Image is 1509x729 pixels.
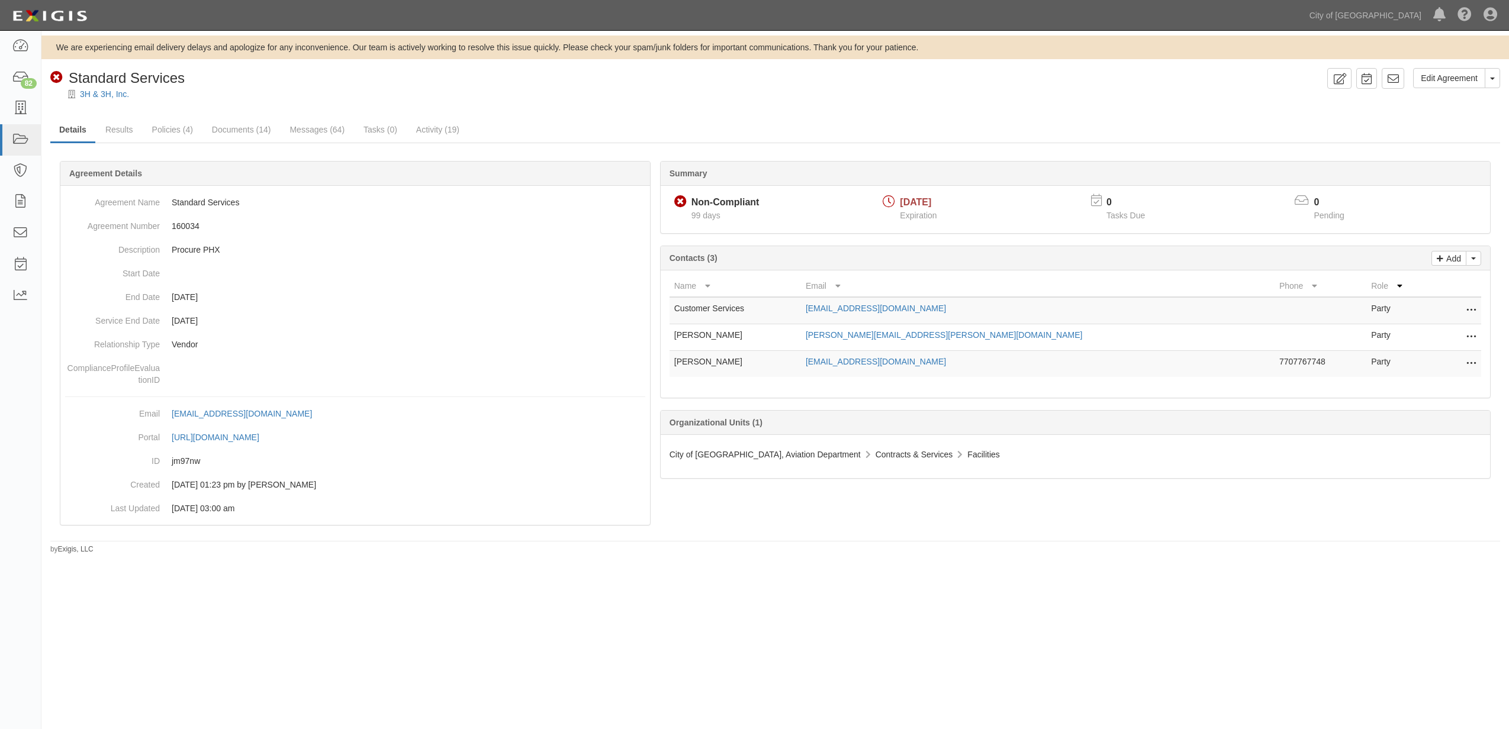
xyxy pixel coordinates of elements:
i: Help Center - Complianz [1457,8,1472,22]
p: 0 [1314,196,1359,209]
i: Non-Compliant [674,196,687,208]
span: [DATE] [900,197,931,207]
dt: Last Updated [65,496,160,514]
span: Standard Services [69,70,185,86]
a: [EMAIL_ADDRESS][DOMAIN_NAME] [806,304,946,313]
a: [EMAIL_ADDRESS][DOMAIN_NAME] [172,409,325,418]
dd: jm97nw [65,449,645,473]
dt: ID [65,449,160,467]
div: Standard Services [50,68,185,88]
dt: Agreement Name [65,191,160,208]
span: Contracts & Services [876,450,953,459]
p: Add [1443,251,1461,265]
div: We are experiencing email delivery delays and apologize for any inconvenience. Our team is active... [41,41,1509,53]
a: Policies (4) [143,118,202,141]
a: City of [GEOGRAPHIC_DATA] [1304,4,1427,27]
dd: 160034 [65,214,645,238]
dt: Agreement Number [65,214,160,232]
td: Customer Services [670,297,801,324]
i: Non-Compliant [50,72,63,84]
dd: Standard Services [65,191,645,214]
div: Non-Compliant [691,196,760,209]
a: Tasks (0) [355,118,406,141]
dd: [DATE] [65,285,645,309]
th: Role [1366,275,1434,297]
td: [PERSON_NAME] [670,324,801,351]
dt: Email [65,402,160,420]
a: [URL][DOMAIN_NAME] [172,433,272,442]
dt: Description [65,238,160,256]
b: Contacts (3) [670,253,718,263]
span: City of [GEOGRAPHIC_DATA], Aviation Department [670,450,861,459]
p: 0 [1106,196,1160,209]
dt: Start Date [65,262,160,279]
dd: [DATE] [65,309,645,333]
dt: Relationship Type [65,333,160,350]
a: Exigis, LLC [58,545,94,553]
td: Party [1366,297,1434,324]
a: [EMAIL_ADDRESS][DOMAIN_NAME] [806,357,946,366]
span: Expiration [900,211,937,220]
a: Messages (64) [281,118,353,141]
dt: End Date [65,285,160,303]
b: Agreement Details [69,169,142,178]
td: [PERSON_NAME] [670,351,801,378]
a: Activity (19) [407,118,468,141]
dd: Vendor [65,333,645,356]
div: 82 [21,78,37,89]
a: Documents (14) [203,118,280,141]
th: Name [670,275,801,297]
small: by [50,544,94,554]
td: Party [1366,324,1434,351]
span: Pending [1314,211,1344,220]
a: Results [96,118,142,141]
span: Since 05/28/2025 [691,211,720,220]
td: Party [1366,351,1434,378]
dt: Portal [65,425,160,443]
b: Summary [670,169,707,178]
dt: ComplianceProfileEvaluationID [65,356,160,386]
dd: [DATE] 01:23 pm by [PERSON_NAME] [65,473,645,496]
td: 7707767748 [1275,351,1366,378]
dt: Created [65,473,160,491]
p: Procure PHX [172,244,645,256]
a: 3H & 3H, Inc. [80,89,129,99]
a: Details [50,118,95,143]
span: Facilities [967,450,999,459]
th: Phone [1275,275,1366,297]
a: [PERSON_NAME][EMAIL_ADDRESS][PERSON_NAME][DOMAIN_NAME] [806,330,1083,340]
b: Organizational Units (1) [670,418,762,427]
a: Edit Agreement [1413,68,1485,88]
dt: Service End Date [65,309,160,327]
div: [EMAIL_ADDRESS][DOMAIN_NAME] [172,408,312,420]
dd: [DATE] 03:00 am [65,496,645,520]
span: Tasks Due [1106,211,1145,220]
img: logo-5460c22ac91f19d4615b14bd174203de0afe785f0fc80cf4dbbc73dc1793850b.png [9,5,91,27]
a: Add [1431,251,1466,266]
th: Email [801,275,1275,297]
